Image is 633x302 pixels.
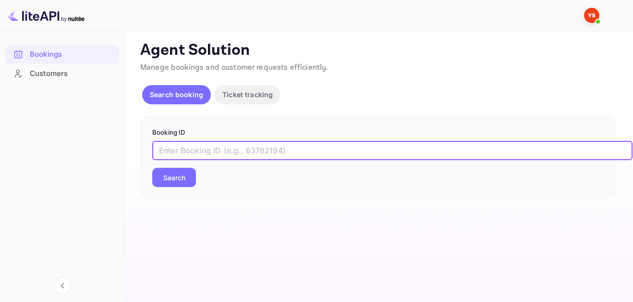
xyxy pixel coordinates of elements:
div: Bookings [30,49,114,60]
input: Enter Booking ID (e.g., 63782194) [152,141,633,160]
a: Customers [6,64,119,82]
img: Yandex Support [584,8,599,23]
a: Bookings [6,45,119,63]
span: Manage bookings and customer requests efficiently. [140,63,329,73]
div: Customers [6,64,119,83]
div: Customers [30,68,114,79]
button: Search [152,168,196,187]
div: Bookings [6,45,119,64]
img: LiteAPI logo [8,8,85,23]
p: Booking ID [152,128,604,138]
p: Agent Solution [140,41,616,60]
p: Search booking [150,89,203,100]
button: Collapse navigation [54,277,71,294]
p: Ticket tracking [222,89,273,100]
